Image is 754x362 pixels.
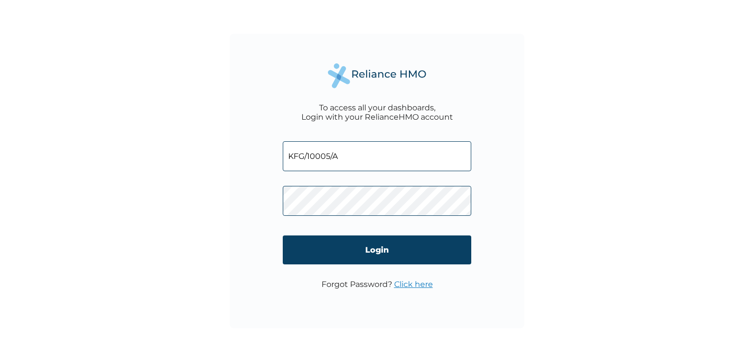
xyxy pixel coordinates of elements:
[301,103,453,122] div: To access all your dashboards, Login with your RelianceHMO account
[394,280,433,289] a: Click here
[283,141,471,171] input: Email address or HMO ID
[283,235,471,264] input: Login
[328,63,426,88] img: Reliance Health's Logo
[322,280,433,289] p: Forgot Password?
